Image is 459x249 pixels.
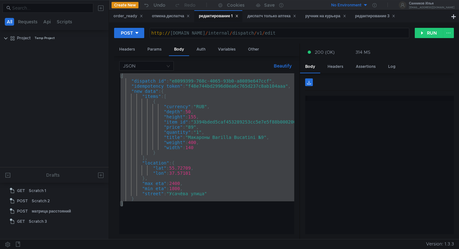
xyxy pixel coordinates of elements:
[32,196,50,206] div: Scratch 2
[322,61,348,73] div: Headers
[17,33,31,43] div: Project
[114,44,140,55] div: Headers
[12,4,89,12] input: Search...
[300,61,320,73] div: Body
[142,44,167,55] div: Params
[113,13,143,20] div: order_ready
[184,1,196,9] div: Redo
[199,13,238,20] div: редактирование 1
[29,217,47,226] div: Scratch 3
[35,33,55,43] div: Temp Project
[5,18,14,26] button: All
[46,171,60,179] div: Drafts
[138,0,170,10] button: Undo
[426,239,454,249] span: Version: 1.3.3
[247,13,296,20] div: диспатч только аптека
[29,186,46,196] div: Scratch 1
[227,1,245,9] div: Cookies
[17,196,28,206] span: POST
[409,2,455,5] div: Санников Илья
[243,44,264,55] div: Other
[169,44,189,56] div: Body
[383,61,401,73] div: Log
[191,44,211,55] div: Auth
[114,28,144,38] button: POST
[415,28,443,38] button: RUN
[17,217,25,226] span: GET
[213,44,241,55] div: Variables
[154,1,165,9] div: Undo
[17,186,25,196] span: GET
[305,13,346,20] div: ручник на курьера
[32,206,71,216] div: матрица расстояний
[351,61,381,73] div: Assertions
[264,3,275,7] div: Save
[271,62,294,70] button: Beautify
[121,29,133,36] div: POST
[41,18,53,26] button: Api
[55,18,74,26] button: Scripts
[315,49,335,56] span: 200 (OK)
[331,2,362,8] div: No Environment
[16,18,39,26] button: Requests
[355,13,395,20] div: редактирование 3
[152,13,190,20] div: отмена диспатча
[112,2,138,8] button: Create New
[170,0,200,10] button: Redo
[17,206,28,216] span: POST
[355,49,371,55] div: 314 MS
[409,6,455,9] div: [EMAIL_ADDRESS][DOMAIN_NAME]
